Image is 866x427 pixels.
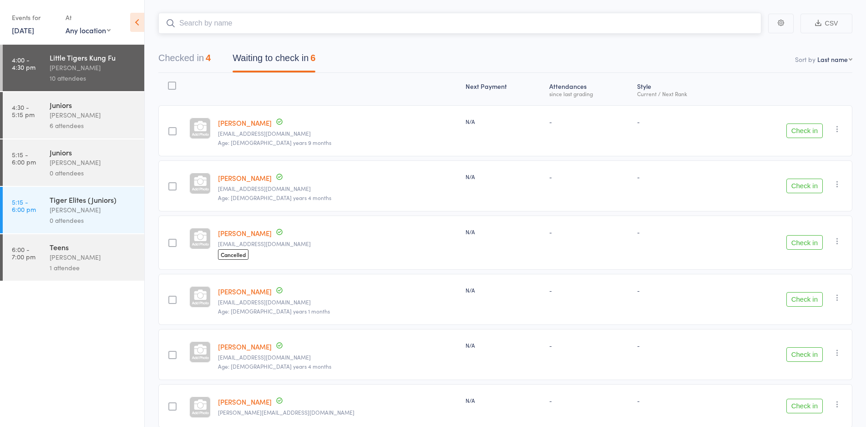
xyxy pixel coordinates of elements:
div: N/A [466,396,542,404]
div: 0 attendees [50,168,137,178]
button: Checked in4 [158,48,211,72]
div: - [549,341,630,349]
div: - [637,286,729,294]
div: Current / Next Rank [637,91,729,97]
div: - [637,173,729,180]
button: Check in [786,123,823,138]
div: Teens [50,242,137,252]
div: - [549,173,630,180]
div: [PERSON_NAME] [50,110,137,120]
small: Michelleleaversharris@gmail.com [218,241,458,247]
div: - [549,118,630,125]
button: CSV [800,14,852,33]
div: 10 attendees [50,73,137,83]
button: Check in [786,399,823,413]
label: Sort by [795,55,815,64]
time: 6:00 - 7:00 pm [12,246,35,260]
div: Little Tigers Kung Fu [50,52,137,62]
a: [DATE] [12,25,34,35]
div: [PERSON_NAME] [50,157,137,168]
button: Check in [786,179,823,193]
a: [PERSON_NAME] [218,342,272,351]
a: [PERSON_NAME] [218,118,272,128]
a: [PERSON_NAME] [218,397,272,406]
div: Last name [817,55,848,64]
div: At [66,10,111,25]
small: doan.h23@gmail.com [218,409,458,416]
span: Age: [DEMOGRAPHIC_DATA] years 4 months [218,362,331,370]
span: Cancelled [218,249,248,260]
button: Check in [786,292,823,307]
div: N/A [466,341,542,349]
a: 4:00 -4:30 pmLittle Tigers Kung Fu[PERSON_NAME]10 attendees [3,45,144,91]
small: elkhouh.13@gmail.com [218,185,458,192]
div: [PERSON_NAME] [50,205,137,215]
a: 6:00 -7:00 pmTeens[PERSON_NAME]1 attendee [3,234,144,281]
a: 5:15 -6:00 pmTiger Elites (Juniors)[PERSON_NAME]0 attendees [3,187,144,233]
div: 0 attendees [50,215,137,226]
div: - [637,396,729,404]
div: N/A [466,228,542,236]
div: 1 attendee [50,262,137,273]
span: Age: [DEMOGRAPHIC_DATA] years 4 months [218,194,331,201]
button: Waiting to check in6 [233,48,315,72]
div: Atten­dances [546,77,633,101]
time: 4:00 - 4:30 pm [12,56,35,71]
div: Events for [12,10,56,25]
small: mimi.abd.13.11@gmail.com [218,299,458,305]
a: [PERSON_NAME] [218,228,272,238]
a: 5:15 -6:00 pmJuniors[PERSON_NAME]0 attendees [3,139,144,186]
span: Age: [DEMOGRAPHIC_DATA] years 9 months [218,139,331,146]
button: Check in [786,347,823,362]
span: Age: [DEMOGRAPHIC_DATA] years 1 months [218,307,330,315]
small: elkhouh.13@gmail.com [218,130,458,137]
div: N/A [466,173,542,180]
div: - [549,228,630,236]
div: 6 attendees [50,120,137,131]
div: 4 [206,53,211,63]
a: 4:30 -5:15 pmJuniors[PERSON_NAME]6 attendees [3,92,144,139]
div: Tiger Elites (Juniors) [50,195,137,205]
div: Next Payment [462,77,546,101]
div: [PERSON_NAME] [50,252,137,262]
time: 5:15 - 6:00 pm [12,198,36,213]
div: - [637,228,729,236]
div: Style [633,77,732,101]
a: [PERSON_NAME] [218,287,272,296]
div: - [637,341,729,349]
div: since last grading [549,91,630,97]
div: - [549,396,630,404]
small: rachelhisa@hotmail.com [218,354,458,360]
button: Check in [786,235,823,250]
div: [PERSON_NAME] [50,62,137,73]
div: 6 [310,53,315,63]
div: - [637,118,729,125]
div: Juniors [50,147,137,157]
div: Juniors [50,100,137,110]
time: 4:30 - 5:15 pm [12,103,35,118]
div: Any location [66,25,111,35]
div: - [549,286,630,294]
div: N/A [466,286,542,294]
a: [PERSON_NAME] [218,173,272,183]
input: Search by name [158,13,761,34]
div: N/A [466,118,542,125]
time: 5:15 - 6:00 pm [12,151,36,165]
